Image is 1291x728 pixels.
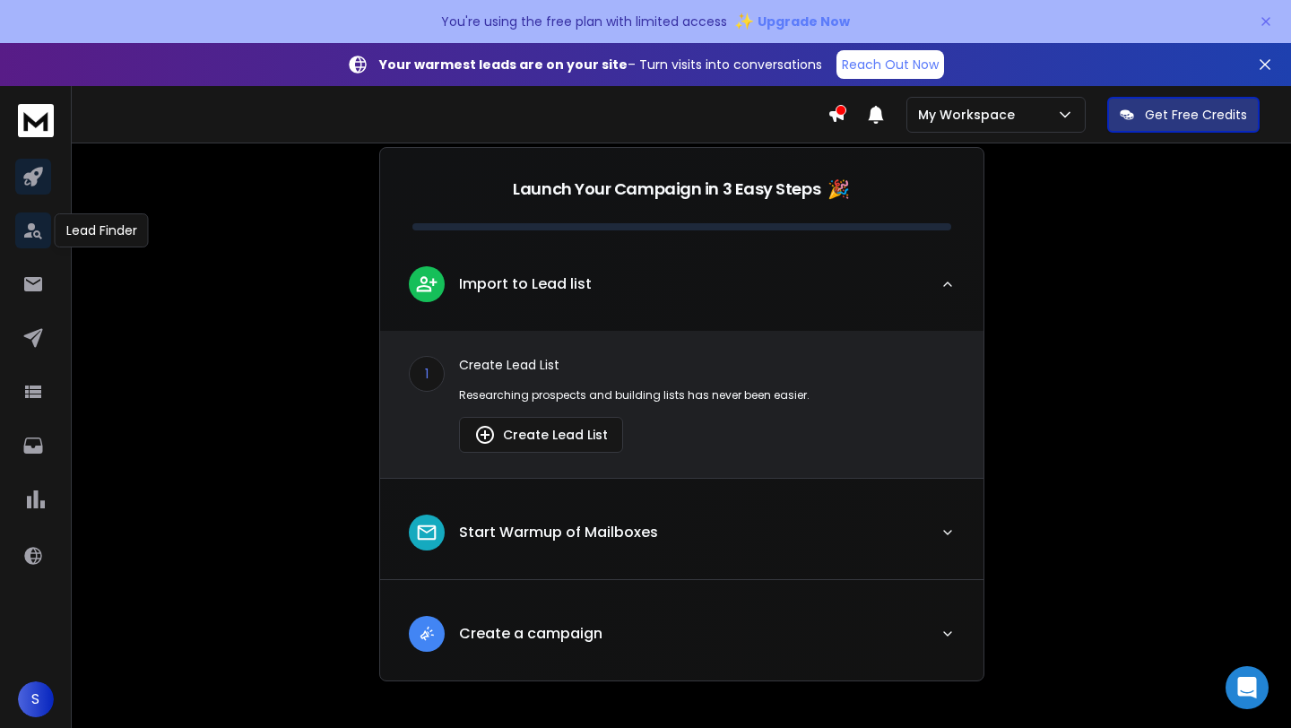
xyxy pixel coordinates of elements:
img: lead [415,273,438,295]
p: Create Lead List [459,356,955,374]
p: Researching prospects and building lists has never been easier. [459,388,955,403]
p: Start Warmup of Mailboxes [459,522,658,543]
p: Import to Lead list [459,273,592,295]
p: Reach Out Now [842,56,939,74]
button: Create Lead List [459,417,623,453]
a: Reach Out Now [836,50,944,79]
div: 1 [409,356,445,392]
p: You're using the free plan with limited access [441,13,727,30]
div: Open Intercom Messenger [1226,666,1269,709]
p: – Turn visits into conversations [379,56,822,74]
div: Lead Finder [55,213,149,247]
button: Get Free Credits [1107,97,1260,133]
button: leadImport to Lead list [380,252,983,331]
img: logo [18,104,54,137]
p: Create a campaign [459,623,602,645]
button: S [18,681,54,717]
button: ✨Upgrade Now [734,4,850,39]
img: lead [415,622,438,645]
p: Launch Your Campaign in 3 Easy Steps [513,177,820,202]
strong: Your warmest leads are on your site [379,56,628,74]
span: ✨ [734,9,754,34]
button: leadStart Warmup of Mailboxes [380,500,983,579]
img: lead [474,424,496,446]
span: 🎉 [827,177,850,202]
p: My Workspace [918,106,1022,124]
div: leadImport to Lead list [380,331,983,478]
button: leadCreate a campaign [380,602,983,680]
span: Upgrade Now [758,13,850,30]
p: Get Free Credits [1145,106,1247,124]
img: lead [415,521,438,544]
